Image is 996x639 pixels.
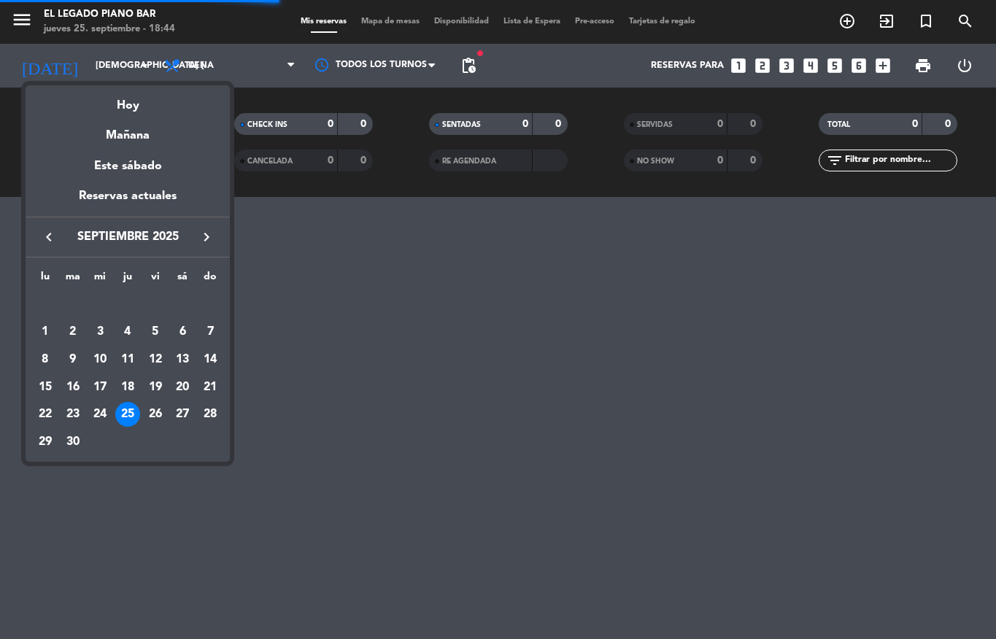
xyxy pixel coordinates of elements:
[36,228,62,247] button: keyboard_arrow_left
[170,319,195,344] div: 6
[61,319,85,344] div: 2
[198,319,223,344] div: 7
[88,319,112,344] div: 3
[115,375,140,400] div: 18
[198,347,223,372] div: 14
[196,346,224,373] td: 14 de septiembre de 2025
[33,402,58,427] div: 22
[86,400,114,428] td: 24 de septiembre de 2025
[196,400,224,428] td: 28 de septiembre de 2025
[115,402,140,427] div: 25
[170,347,195,372] div: 13
[86,318,114,346] td: 3 de septiembre de 2025
[31,400,59,428] td: 22 de septiembre de 2025
[198,228,215,246] i: keyboard_arrow_right
[31,428,59,456] td: 29 de septiembre de 2025
[88,347,112,372] div: 10
[26,187,230,217] div: Reservas actuales
[198,402,223,427] div: 28
[61,375,85,400] div: 16
[33,375,58,400] div: 15
[169,373,197,401] td: 20 de septiembre de 2025
[196,318,224,346] td: 7 de septiembre de 2025
[198,375,223,400] div: 21
[26,115,230,145] div: Mañana
[61,347,85,372] div: 9
[114,318,142,346] td: 4 de septiembre de 2025
[142,400,169,428] td: 26 de septiembre de 2025
[196,373,224,401] td: 21 de septiembre de 2025
[59,373,87,401] td: 16 de septiembre de 2025
[31,318,59,346] td: 1 de septiembre de 2025
[33,319,58,344] div: 1
[59,318,87,346] td: 2 de septiembre de 2025
[170,375,195,400] div: 20
[86,346,114,373] td: 10 de septiembre de 2025
[88,402,112,427] div: 24
[59,346,87,373] td: 9 de septiembre de 2025
[61,402,85,427] div: 23
[143,402,168,427] div: 26
[40,228,58,246] i: keyboard_arrow_left
[114,400,142,428] td: 25 de septiembre de 2025
[114,268,142,291] th: jueves
[143,375,168,400] div: 19
[31,346,59,373] td: 8 de septiembre de 2025
[193,228,220,247] button: keyboard_arrow_right
[169,346,197,373] td: 13 de septiembre de 2025
[88,375,112,400] div: 17
[196,268,224,291] th: domingo
[33,430,58,454] div: 29
[169,400,197,428] td: 27 de septiembre de 2025
[31,373,59,401] td: 15 de septiembre de 2025
[114,346,142,373] td: 11 de septiembre de 2025
[31,268,59,291] th: lunes
[170,402,195,427] div: 27
[142,373,169,401] td: 19 de septiembre de 2025
[26,85,230,115] div: Hoy
[59,400,87,428] td: 23 de septiembre de 2025
[115,319,140,344] div: 4
[33,347,58,372] div: 8
[114,373,142,401] td: 18 de septiembre de 2025
[86,268,114,291] th: miércoles
[61,430,85,454] div: 30
[169,318,197,346] td: 6 de septiembre de 2025
[62,228,193,247] span: septiembre 2025
[115,347,140,372] div: 11
[31,291,224,319] td: SEP.
[143,347,168,372] div: 12
[26,146,230,187] div: Este sábado
[142,268,169,291] th: viernes
[143,319,168,344] div: 5
[142,346,169,373] td: 12 de septiembre de 2025
[169,268,197,291] th: sábado
[59,428,87,456] td: 30 de septiembre de 2025
[142,318,169,346] td: 5 de septiembre de 2025
[59,268,87,291] th: martes
[86,373,114,401] td: 17 de septiembre de 2025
